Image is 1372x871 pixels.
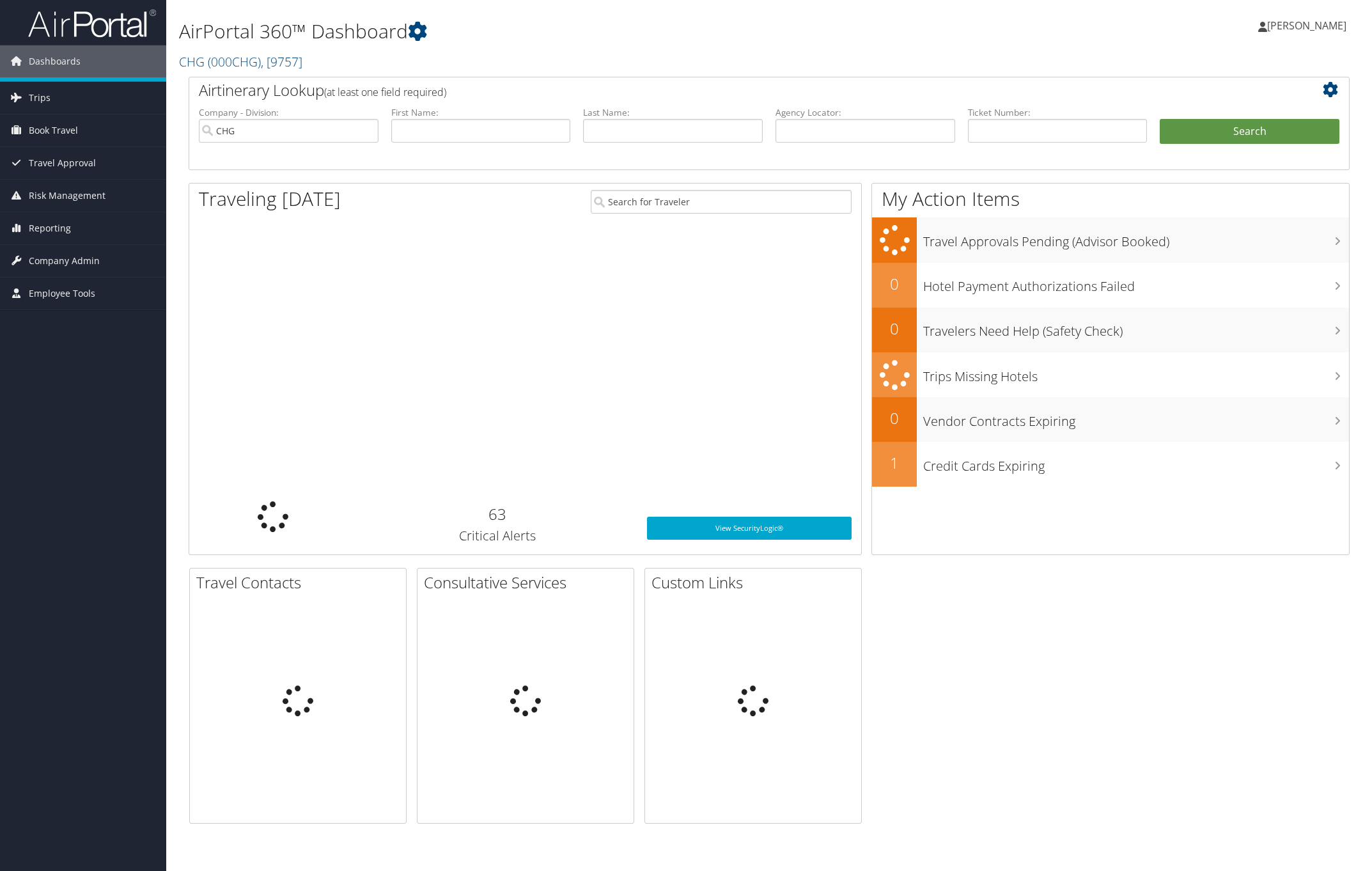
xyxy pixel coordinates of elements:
h1: AirPortal 360™ Dashboard [179,18,966,45]
h1: My Action Items [872,185,1349,212]
h2: 1 [872,452,917,474]
h2: 63 [367,503,628,525]
label: Last Name: [583,106,763,119]
img: airportal-logo.png [28,8,156,38]
h3: Hotel Payment Authorizations Failed [923,271,1349,295]
span: , [ 9757 ] [261,53,302,70]
a: 0Vendor Contracts Expiring [872,397,1349,442]
span: Travel Approval [29,147,96,179]
a: 0Hotel Payment Authorizations Failed [872,263,1349,308]
span: ( 000CHG ) [208,53,261,70]
h2: 0 [872,407,917,429]
a: [PERSON_NAME] [1258,6,1359,45]
input: Search for Traveler [591,190,852,214]
span: Trips [29,82,51,114]
a: CHG [179,53,302,70]
a: Trips Missing Hotels [872,352,1349,398]
a: 0Travelers Need Help (Safety Check) [872,308,1349,352]
label: Agency Locator: [776,106,955,119]
label: First Name: [391,106,571,119]
span: [PERSON_NAME] [1267,19,1346,33]
h3: Trips Missing Hotels [923,361,1349,386]
label: Company - Division: [199,106,378,119]
h1: Traveling [DATE] [199,185,341,212]
h2: Travel Contacts [196,572,406,593]
h2: 0 [872,318,917,340]
a: View SecurityLogic® [647,517,852,540]
a: Travel Approvals Pending (Advisor Booked) [872,217,1349,263]
h3: Travel Approvals Pending (Advisor Booked) [923,226,1349,251]
h3: Critical Alerts [367,527,628,545]
button: Search [1160,119,1339,145]
span: Dashboards [29,45,81,77]
span: Reporting [29,212,71,244]
label: Ticket Number: [968,106,1148,119]
h2: 0 [872,273,917,295]
span: Book Travel [29,114,78,146]
span: (at least one field required) [324,85,446,99]
span: Employee Tools [29,278,95,310]
h2: Custom Links [651,572,861,593]
h3: Travelers Need Help (Safety Check) [923,316,1349,340]
a: 1Credit Cards Expiring [872,442,1349,487]
h2: Consultative Services [424,572,634,593]
span: Company Admin [29,245,100,277]
h3: Credit Cards Expiring [923,451,1349,475]
span: Risk Management [29,180,105,212]
h3: Vendor Contracts Expiring [923,406,1349,430]
h2: Airtinerary Lookup [199,79,1243,101]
